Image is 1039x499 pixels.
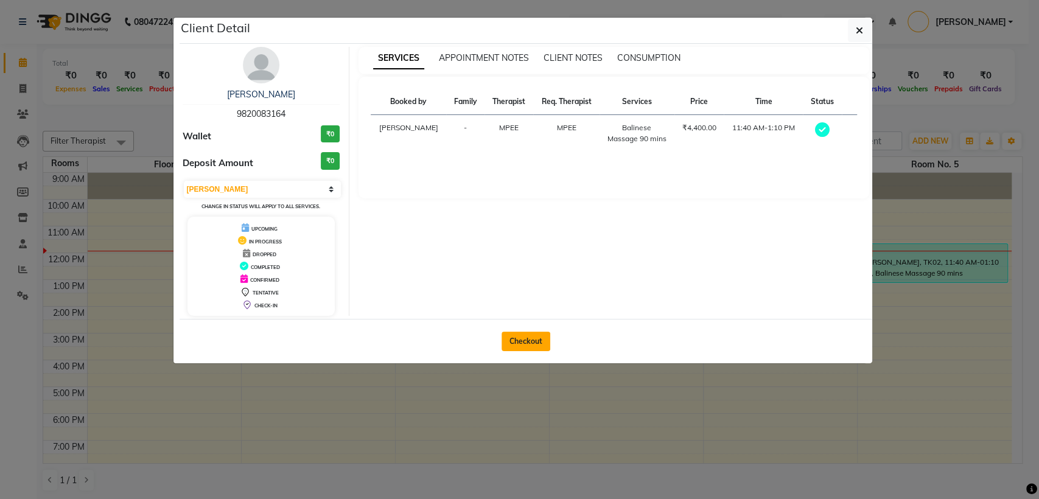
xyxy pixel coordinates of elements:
td: - [446,115,485,152]
img: avatar [243,47,279,83]
span: MPEE [499,123,519,132]
span: CHECK-IN [254,302,278,309]
a: [PERSON_NAME] [227,89,295,100]
div: ₹4,400.00 [682,122,717,133]
span: MPEE [556,123,576,132]
th: Status [803,89,841,115]
th: Price [674,89,724,115]
h5: Client Detail [181,19,250,37]
th: Booked by [371,89,446,115]
td: 11:40 AM-1:10 PM [724,115,803,152]
th: Time [724,89,803,115]
span: CONSUMPTION [617,52,680,63]
span: UPCOMING [251,226,278,232]
span: 9820083164 [237,108,285,119]
th: Services [600,89,674,115]
span: Deposit Amount [183,156,253,170]
th: Req. Therapist [533,89,600,115]
small: Change in status will apply to all services. [201,203,320,209]
div: Balinese Massage 90 mins [607,122,667,144]
span: APPOINTMENT NOTES [439,52,529,63]
th: Therapist [485,89,533,115]
button: Checkout [502,332,550,351]
th: Family [446,89,485,115]
span: COMPLETED [251,264,280,270]
h3: ₹0 [321,125,340,143]
span: DROPPED [253,251,276,257]
td: [PERSON_NAME] [371,115,446,152]
span: CONFIRMED [250,277,279,283]
span: SERVICES [373,47,424,69]
span: TENTATIVE [253,290,279,296]
h3: ₹0 [321,152,340,170]
span: IN PROGRESS [249,239,282,245]
span: Wallet [183,130,211,144]
span: CLIENT NOTES [544,52,603,63]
